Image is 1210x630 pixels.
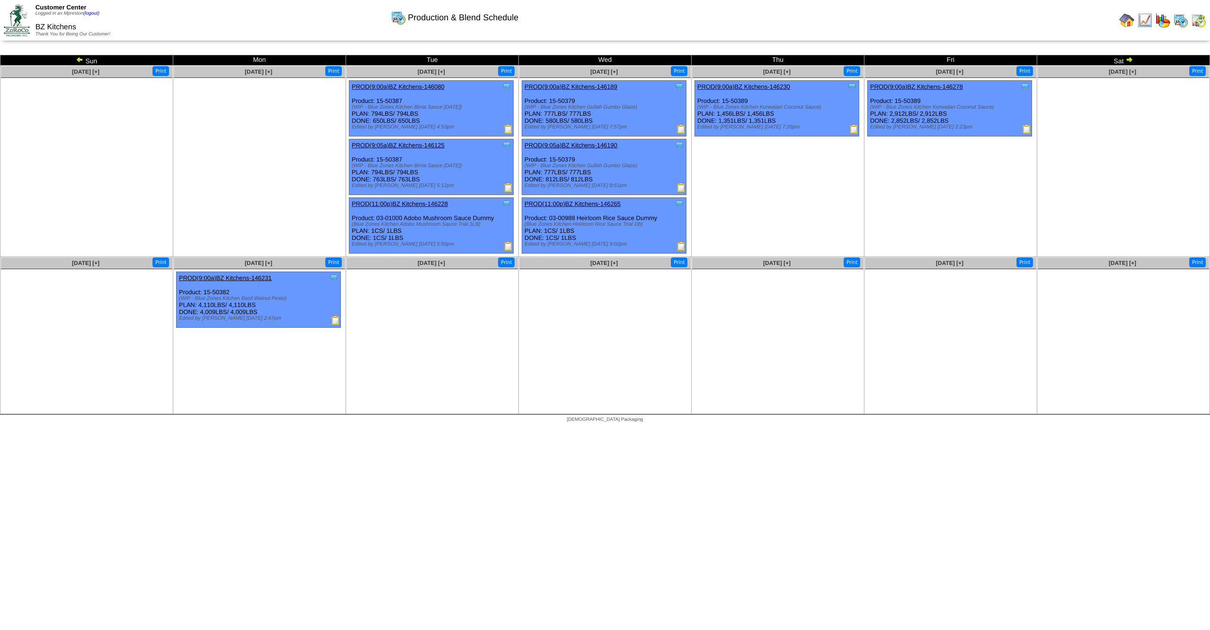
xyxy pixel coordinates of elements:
[245,68,272,75] a: [DATE] [+]
[1109,68,1136,75] a: [DATE] [+]
[35,23,76,31] span: BZ Kitchens
[591,68,618,75] a: [DATE] [+]
[35,32,110,37] span: Thank You for Being Our Customer!
[591,260,618,266] a: [DATE] [+]
[325,66,342,76] button: Print
[72,260,100,266] a: [DATE] [+]
[173,55,346,66] td: Mon
[84,11,100,16] a: (logout)
[352,83,445,90] a: PROD(9:00a)BZ Kitchens-146080
[1189,257,1206,267] button: Print
[525,241,686,247] div: Edited by [PERSON_NAME] [DATE] 9:02pm
[1119,13,1134,28] img: home.gif
[692,55,864,66] td: Thu
[677,241,686,251] img: Production Report
[408,13,518,23] span: Production & Blend Schedule
[1173,13,1188,28] img: calendarprod.gif
[844,257,860,267] button: Print
[675,82,684,91] img: Tooltip
[870,104,1032,110] div: (WIP - Blue Zones Kitchen Korwaiian Coconut Sauce)
[349,139,514,195] div: Product: 15-50387 PLAN: 794LBS / 794LBS DONE: 763LBS / 763LBS
[352,221,513,227] div: (Blue Zones Kitchen Adobo Mushroom Sauce Trial 1LB)
[844,66,860,76] button: Print
[1037,55,1210,66] td: Sat
[504,183,513,192] img: Production Report
[245,260,272,266] a: [DATE] [+]
[868,81,1032,136] div: Product: 15-50389 PLAN: 2,912LBS / 2,912LBS DONE: 2,852LBS / 2,852LBS
[152,257,169,267] button: Print
[519,55,692,66] td: Wed
[179,274,272,281] a: PROD(9:00a)BZ Kitchens-146231
[72,68,100,75] a: [DATE] [+]
[567,417,643,422] span: [DEMOGRAPHIC_DATA] Packaging
[849,124,859,134] img: Production Report
[35,11,100,16] span: Logged in as Mpreston
[349,198,514,254] div: Product: 03-01000 Adobo Mushroom Sauce Dummy PLAN: 1CS / 1LBS DONE: 1CS / 1LBS
[4,4,30,36] img: ZoRoCo_Logo(Green%26Foil)%20jpg.webp
[525,83,618,90] a: PROD(9:00a)BZ Kitchens-146189
[418,260,445,266] a: [DATE] [+]
[179,315,340,321] div: Edited by [PERSON_NAME] [DATE] 2:47pm
[498,257,515,267] button: Print
[1109,260,1136,266] a: [DATE] [+]
[864,55,1037,66] td: Fri
[677,183,686,192] img: Production Report
[677,124,686,134] img: Production Report
[936,68,964,75] a: [DATE] [+]
[675,199,684,208] img: Tooltip
[525,104,686,110] div: (WIP - Blue Zones Kitchen Gullah Gumbo Glaze)
[352,183,513,188] div: Edited by [PERSON_NAME] [DATE] 5:12pm
[1020,82,1030,91] img: Tooltip
[346,55,519,66] td: Tue
[0,55,173,66] td: Sun
[847,82,857,91] img: Tooltip
[525,221,686,227] div: (Blue Zones Kitchen Heirloom Rice Sauce Trial 1lb)
[1137,13,1152,28] img: line_graph.gif
[675,140,684,150] img: Tooltip
[1155,13,1170,28] img: graph.gif
[325,257,342,267] button: Print
[936,260,964,266] a: [DATE] [+]
[525,183,686,188] div: Edited by [PERSON_NAME] [DATE] 8:51pm
[525,200,621,207] a: PROD(11:00p)BZ Kitchens-146265
[352,163,513,169] div: (WIP - Blue Zones Kitchen Birria Sauce [DATE])
[1016,257,1033,267] button: Print
[1022,124,1032,134] img: Production Report
[522,81,686,136] div: Product: 15-50379 PLAN: 777LBS / 777LBS DONE: 580LBS / 580LBS
[763,260,791,266] a: [DATE] [+]
[697,83,790,90] a: PROD(9:00a)BZ Kitchens-146230
[177,272,341,328] div: Product: 15-50382 PLAN: 4,110LBS / 4,110LBS DONE: 4,009LBS / 4,009LBS
[331,315,340,325] img: Production Report
[152,66,169,76] button: Print
[352,124,513,130] div: Edited by [PERSON_NAME] [DATE] 4:53pm
[352,142,445,149] a: PROD(9:05a)BZ Kitchens-146125
[522,198,686,254] div: Product: 03-00988 Heirloom Rice Sauce Dummy PLAN: 1CS / 1LBS DONE: 1CS / 1LBS
[522,139,686,195] div: Product: 15-50379 PLAN: 777LBS / 777LBS DONE: 812LBS / 812LBS
[504,241,513,251] img: Production Report
[498,66,515,76] button: Print
[349,81,514,136] div: Product: 15-50387 PLAN: 794LBS / 794LBS DONE: 650LBS / 650LBS
[352,241,513,247] div: Edited by [PERSON_NAME] [DATE] 5:55pm
[763,68,791,75] a: [DATE] [+]
[671,66,687,76] button: Print
[671,257,687,267] button: Print
[418,68,445,75] a: [DATE] [+]
[697,124,859,130] div: Edited by [PERSON_NAME] [DATE] 7:26pm
[329,273,338,282] img: Tooltip
[525,124,686,130] div: Edited by [PERSON_NAME] [DATE] 7:57pm
[179,296,340,301] div: (WIP - Blue Zones Kitchen Basil Walnut Pesto)
[697,104,859,110] div: (WIP - Blue Zones Kitchen Korwaiian Coconut Sauce)
[525,142,618,149] a: PROD(9:05a)BZ Kitchens-146190
[352,104,513,110] div: (WIP - Blue Zones Kitchen Birria Sauce [DATE])
[1191,13,1206,28] img: calendarinout.gif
